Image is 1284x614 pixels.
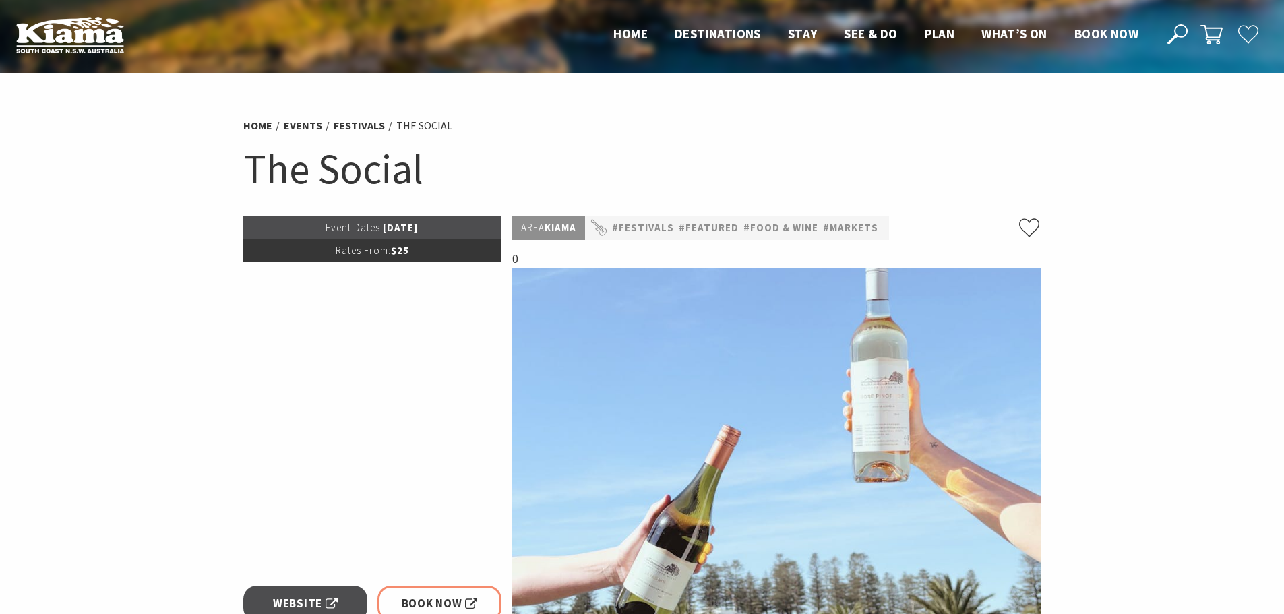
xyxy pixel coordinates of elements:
a: Events [284,119,322,133]
span: Event Dates: [326,221,383,234]
h1: The Social [243,142,1041,196]
span: Book now [1074,26,1138,42]
span: Rates From: [336,244,391,257]
a: Home [243,119,272,133]
span: Plan [925,26,955,42]
a: #Markets [823,220,878,237]
a: #Festivals [612,220,674,237]
a: What’s On [981,26,1047,43]
a: Destinations [675,26,761,43]
a: Festivals [334,119,385,133]
a: #Food & Wine [743,220,818,237]
a: Stay [788,26,818,43]
span: Destinations [675,26,761,42]
a: Book now [1074,26,1138,43]
a: Plan [925,26,955,43]
p: Kiama [512,216,585,240]
span: Website [273,594,338,613]
nav: Main Menu [600,24,1152,46]
span: Book Now [402,594,478,613]
span: Area [521,221,545,234]
a: See & Do [844,26,897,43]
img: Kiama Logo [16,16,124,53]
span: See & Do [844,26,897,42]
a: #Featured [679,220,739,237]
span: Stay [788,26,818,42]
a: Home [613,26,648,43]
span: Home [613,26,648,42]
li: The Social [396,117,452,135]
p: [DATE] [243,216,502,239]
p: $25 [243,239,502,262]
span: What’s On [981,26,1047,42]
